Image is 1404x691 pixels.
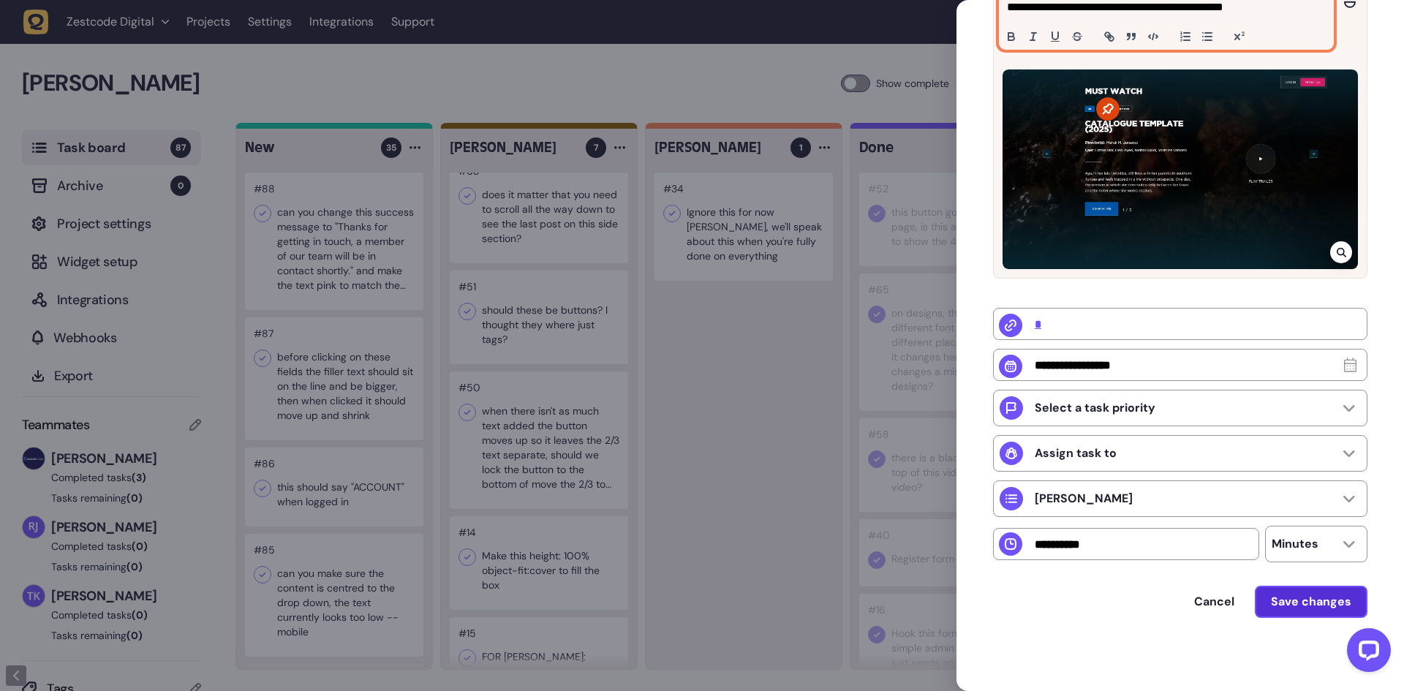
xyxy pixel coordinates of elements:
span: Cancel [1194,594,1234,609]
p: [PERSON_NAME] [1035,491,1133,506]
p: Minutes [1272,537,1318,551]
span: Save changes [1271,594,1351,609]
button: Cancel [1180,587,1249,616]
p: Assign task to [1035,446,1117,461]
button: Save changes [1255,586,1367,618]
p: Select a task priority [1035,401,1155,415]
iframe: LiveChat chat widget [1335,622,1397,684]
